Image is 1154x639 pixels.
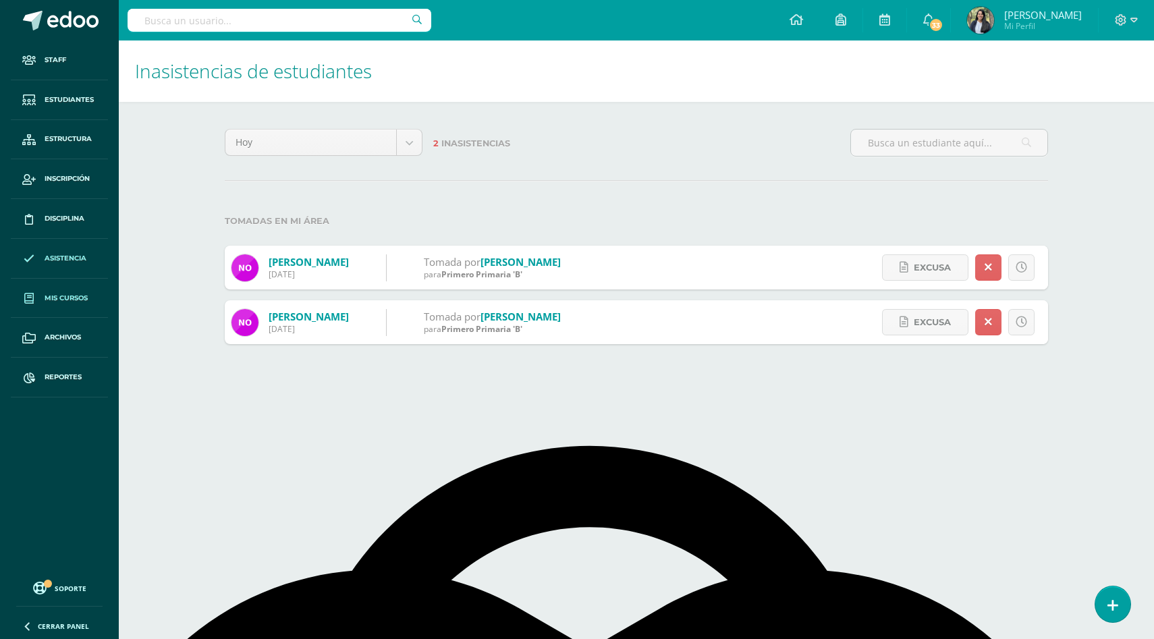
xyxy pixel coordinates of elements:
[225,130,422,155] a: Hoy
[45,55,66,65] span: Staff
[424,310,480,323] span: Tomada por
[231,254,258,281] img: d189e4d9f2f4c3fc1c7c82c9028198d5.png
[128,9,431,32] input: Busca un usuario...
[441,269,522,280] span: Primero Primaria 'B'
[45,253,86,264] span: Asistencia
[55,584,86,593] span: Soporte
[11,199,108,239] a: Disciplina
[480,255,561,269] a: [PERSON_NAME]
[424,323,561,335] div: para
[433,138,439,148] span: 2
[45,213,84,224] span: Disciplina
[45,94,94,105] span: Estudiantes
[45,134,92,144] span: Estructura
[16,578,103,596] a: Soporte
[11,239,108,279] a: Asistencia
[11,279,108,318] a: Mis cursos
[424,269,561,280] div: para
[914,255,951,280] span: Excusa
[225,207,1048,235] label: Tomadas en mi área
[882,309,968,335] a: Excusa
[269,310,349,323] a: [PERSON_NAME]
[38,621,89,631] span: Cerrar panel
[1004,8,1082,22] span: [PERSON_NAME]
[914,310,951,335] span: Excusa
[851,130,1047,156] input: Busca un estudiante aquí...
[11,358,108,397] a: Reportes
[11,80,108,120] a: Estudiantes
[11,318,108,358] a: Archivos
[882,254,968,281] a: Excusa
[45,293,88,304] span: Mis cursos
[236,130,386,155] span: Hoy
[967,7,994,34] img: 247ceca204fa65a9317ba2c0f2905932.png
[441,138,510,148] span: Inasistencias
[11,120,108,160] a: Estructura
[269,269,349,280] div: [DATE]
[231,309,258,336] img: d189e4d9f2f4c3fc1c7c82c9028198d5.png
[11,40,108,80] a: Staff
[45,332,81,343] span: Archivos
[269,255,349,269] a: [PERSON_NAME]
[135,58,372,84] span: Inasistencias de estudiantes
[1004,20,1082,32] span: Mi Perfil
[11,159,108,199] a: Inscripción
[45,173,90,184] span: Inscripción
[424,255,480,269] span: Tomada por
[929,18,943,32] span: 33
[480,310,561,323] a: [PERSON_NAME]
[45,372,82,383] span: Reportes
[269,323,349,335] div: [DATE]
[441,323,522,335] span: Primero Primaria 'B'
